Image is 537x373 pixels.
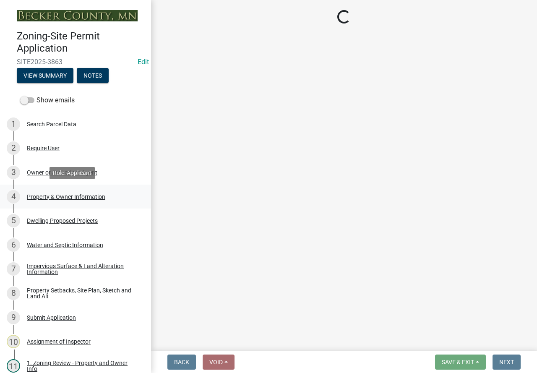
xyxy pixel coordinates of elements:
[7,359,20,373] div: 11
[7,214,20,227] div: 5
[7,262,20,276] div: 7
[17,30,144,55] h4: Zoning-Site Permit Application
[77,73,109,79] wm-modal-confirm: Notes
[7,117,20,131] div: 1
[27,315,76,321] div: Submit Application
[17,73,73,79] wm-modal-confirm: Summary
[27,360,138,372] div: 1. Zoning Review - Property and Owner Info
[20,95,75,105] label: Show emails
[7,238,20,252] div: 6
[167,355,196,370] button: Back
[7,311,20,324] div: 9
[493,355,521,370] button: Next
[17,10,138,21] img: Becker County, Minnesota
[27,263,138,275] div: Impervious Surface & Land Alteration Information
[435,355,486,370] button: Save & Exit
[77,68,109,83] button: Notes
[7,166,20,179] div: 3
[138,58,149,66] wm-modal-confirm: Edit Application Number
[27,287,138,299] div: Property Setbacks, Site Plan, Sketch and Land Alt
[50,167,95,179] div: Role: Applicant
[7,141,20,155] div: 2
[27,121,76,127] div: Search Parcel Data
[7,335,20,348] div: 10
[209,359,223,365] span: Void
[442,359,474,365] span: Save & Exit
[27,242,103,248] div: Water and Septic Information
[17,68,73,83] button: View Summary
[27,218,98,224] div: Dwelling Proposed Projects
[174,359,189,365] span: Back
[27,194,105,200] div: Property & Owner Information
[499,359,514,365] span: Next
[17,58,134,66] span: SITE2025-3863
[27,145,60,151] div: Require User
[203,355,235,370] button: Void
[7,287,20,300] div: 8
[138,58,149,66] a: Edit
[27,170,97,175] div: Owner or Authorized Agent
[7,190,20,203] div: 4
[27,339,91,344] div: Assignment of Inspector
